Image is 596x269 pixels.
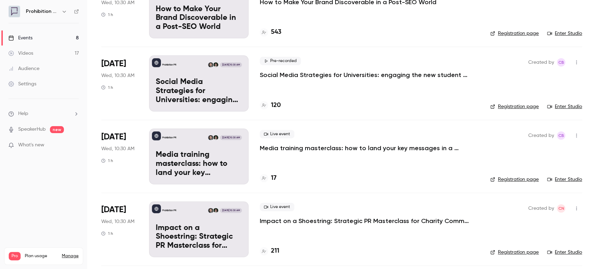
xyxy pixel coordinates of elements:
[8,65,39,72] div: Audience
[162,136,176,139] p: Prohibition PR
[557,131,565,140] span: Claire Beaumont
[260,130,294,138] span: Live event
[260,217,469,225] a: Impact on a Shoestring: Strategic PR Masterclass for Charity Comms Teams
[101,145,134,152] span: Wed, 10:30 AM
[9,6,20,17] img: Prohibition PR
[271,101,281,110] h4: 120
[490,176,539,183] a: Registration page
[101,204,126,215] span: [DATE]
[260,144,469,152] a: Media training masterclass: how to land your key messages in a digital-first world
[557,204,565,213] span: Chris Norton
[208,62,213,67] img: Chris Norton
[490,249,539,256] a: Registration page
[220,62,242,67] span: [DATE] 10:30 AM
[558,131,564,140] span: CB
[101,131,126,143] span: [DATE]
[62,253,79,259] a: Manage
[490,30,539,37] a: Registration page
[101,201,138,257] div: Oct 15 Wed, 10:30 AM (Europe/London)
[101,218,134,225] span: Wed, 10:30 AM
[149,55,249,111] a: Social Media Strategies for Universities: engaging the new student cohortProhibition PRWill Ocken...
[260,101,281,110] a: 120
[558,204,564,213] span: CN
[156,78,242,105] p: Social Media Strategies for Universities: engaging the new student cohort
[547,30,582,37] a: Enter Studio
[101,12,113,17] div: 1 h
[149,201,249,257] a: Impact on a Shoestring: Strategic PR Masterclass for Charity Comms TeamsProhibition PRWill Ockend...
[8,50,33,57] div: Videos
[50,126,64,133] span: new
[558,58,564,67] span: CB
[260,174,277,183] a: 17
[213,208,218,213] img: Will Ockenden
[8,110,79,117] li: help-dropdown-opener
[18,141,44,149] span: What's new
[8,80,36,87] div: Settings
[26,8,59,15] h6: Prohibition PR
[101,129,138,184] div: Oct 8 Wed, 10:30 AM (Europe/London)
[213,135,218,140] img: Will Ockenden
[557,58,565,67] span: Claire Beaumont
[208,208,213,213] img: Chris Norton
[528,58,554,67] span: Created by
[260,57,301,65] span: Pre-recorded
[271,246,279,256] h4: 211
[213,62,218,67] img: Will Ockenden
[156,224,242,251] p: Impact on a Shoestring: Strategic PR Masterclass for Charity Comms Teams
[271,28,281,37] h4: 543
[490,103,539,110] a: Registration page
[101,158,113,163] div: 1 h
[220,208,242,213] span: [DATE] 10:30 AM
[101,231,113,236] div: 1 h
[547,103,582,110] a: Enter Studio
[528,204,554,213] span: Created by
[260,71,469,79] a: Social Media Strategies for Universities: engaging the new student cohort
[260,203,294,211] span: Live event
[9,252,21,260] span: Pro
[547,249,582,256] a: Enter Studio
[528,131,554,140] span: Created by
[156,5,242,32] p: How to Make Your Brand Discoverable in a Post-SEO World
[156,151,242,177] p: Media training masterclass: how to land your key messages in a digital-first world
[101,85,113,90] div: 1 h
[18,126,46,133] a: SpeakerHub
[149,129,249,184] a: Media training masterclass: how to land your key messages in a digital-first worldProhibition PRW...
[208,135,213,140] img: Chris Norton
[25,253,58,259] span: Plan usage
[162,209,176,212] p: Prohibition PR
[260,28,281,37] a: 543
[271,174,277,183] h4: 17
[162,63,176,67] p: Prohibition PR
[8,34,32,41] div: Events
[101,72,134,79] span: Wed, 10:30 AM
[220,135,242,140] span: [DATE] 10:30 AM
[260,246,279,256] a: 211
[101,58,126,69] span: [DATE]
[18,110,28,117] span: Help
[547,176,582,183] a: Enter Studio
[101,55,138,111] div: Sep 24 Wed, 10:30 AM (Europe/London)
